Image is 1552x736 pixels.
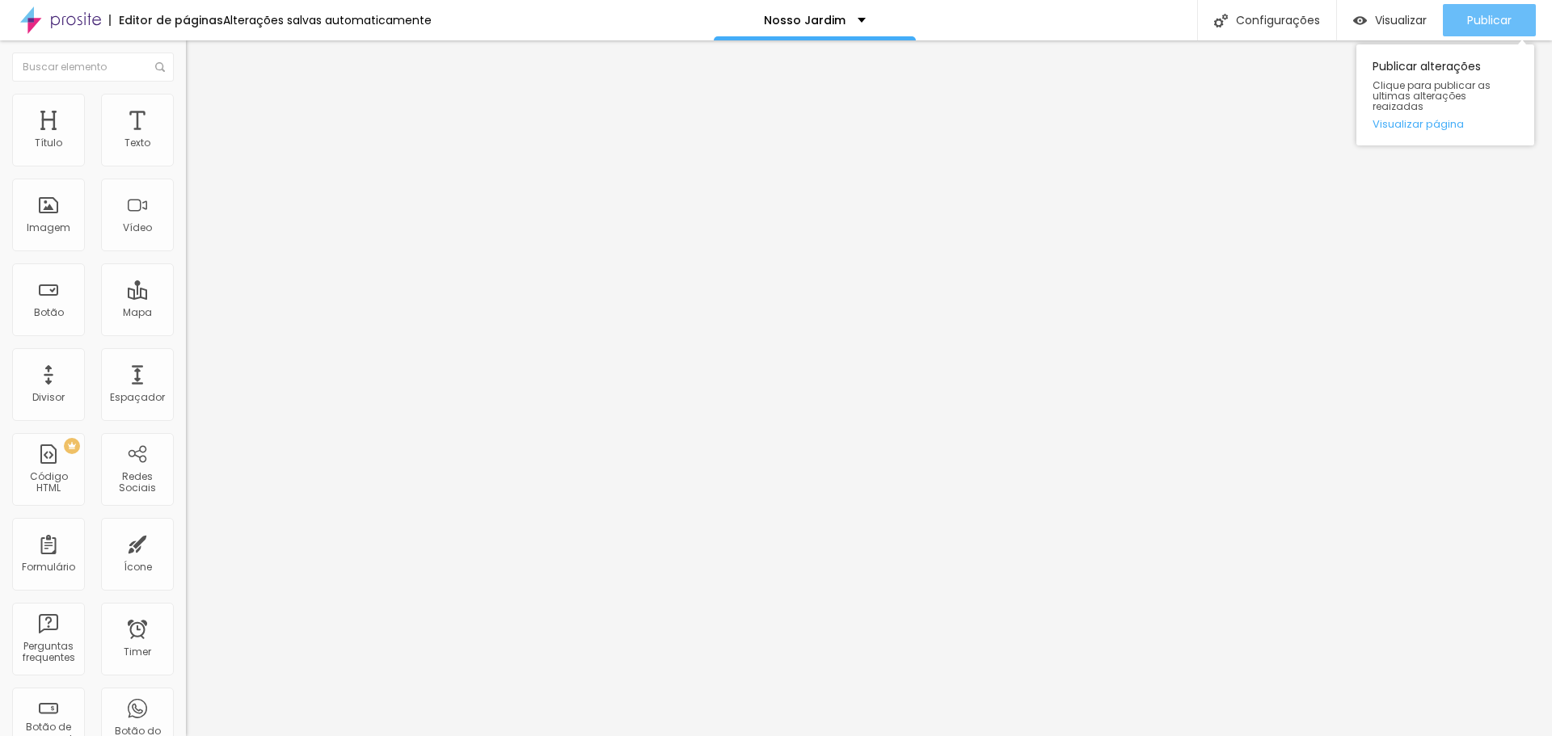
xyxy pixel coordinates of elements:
div: Vídeo [123,222,152,233]
div: Perguntas frequentes [16,641,80,664]
img: view-1.svg [1353,14,1367,27]
p: Nosso Jardim [764,15,846,26]
div: Texto [124,137,150,149]
button: Visualizar [1337,4,1443,36]
div: Código HTML [16,471,80,494]
span: Clique para publicar as ultimas alterações reaizadas [1373,80,1518,112]
a: Visualizar página [1373,119,1518,129]
iframe: Editor [186,40,1552,736]
div: Mapa [123,307,152,318]
img: Icone [1214,14,1228,27]
div: Alterações salvas automaticamente [223,15,432,26]
span: Visualizar [1375,14,1427,27]
div: Publicar alterações [1356,44,1534,145]
div: Divisor [32,392,65,403]
input: Buscar elemento [12,53,174,82]
div: Editor de páginas [109,15,223,26]
div: Redes Sociais [105,471,169,494]
div: Espaçador [110,392,165,403]
button: Publicar [1443,4,1536,36]
div: Imagem [27,222,70,233]
img: Icone [155,62,165,72]
div: Timer [124,646,151,658]
span: Publicar [1467,14,1512,27]
div: Botão [34,307,64,318]
div: Formulário [22,561,75,573]
div: Ícone [124,561,152,573]
div: Título [35,137,62,149]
